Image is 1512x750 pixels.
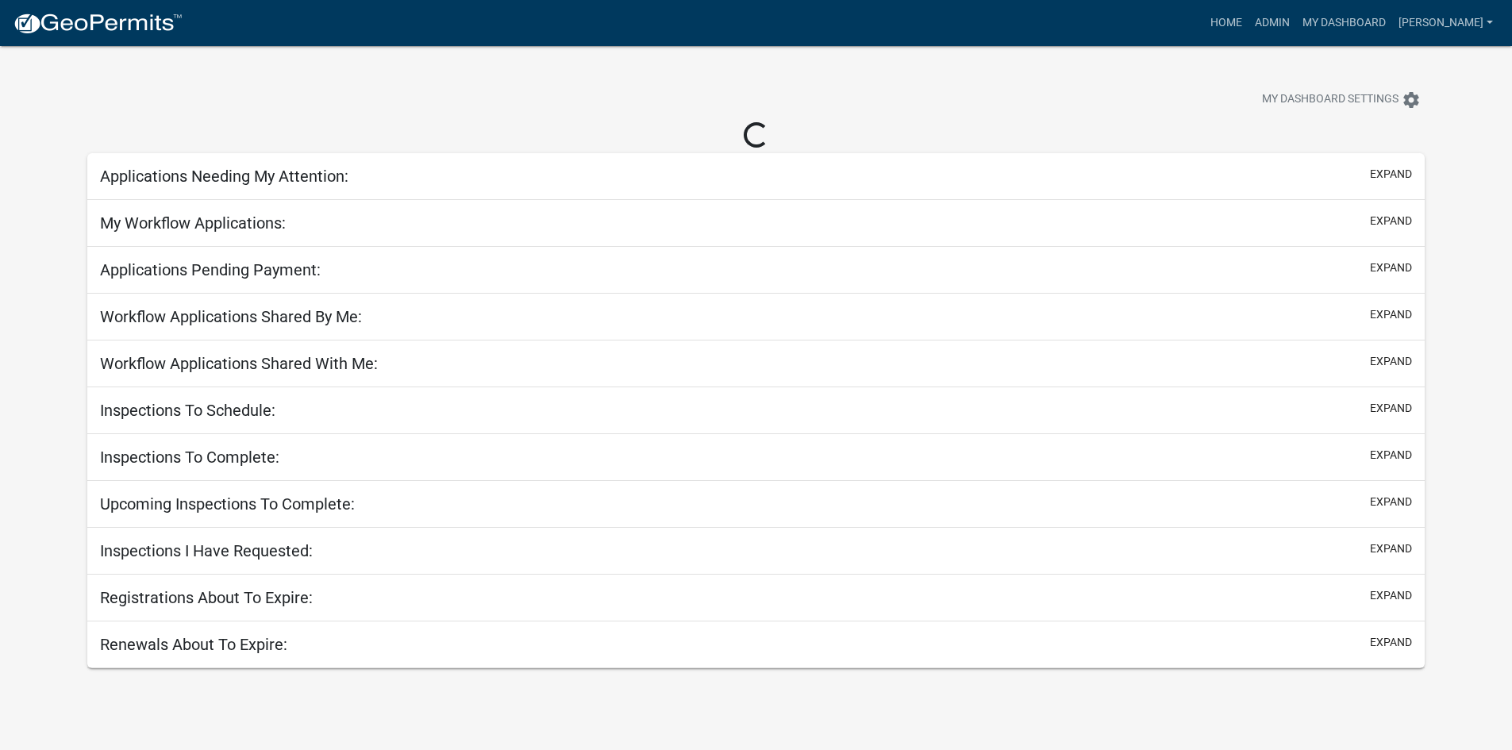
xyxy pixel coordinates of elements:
[1204,8,1248,38] a: Home
[100,448,279,467] h5: Inspections To Complete:
[1370,213,1412,229] button: expand
[1392,8,1499,38] a: [PERSON_NAME]
[100,167,348,186] h5: Applications Needing My Attention:
[1370,540,1412,557] button: expand
[1370,306,1412,323] button: expand
[1402,90,1421,110] i: settings
[100,494,355,513] h5: Upcoming Inspections To Complete:
[100,354,378,373] h5: Workflow Applications Shared With Me:
[100,260,321,279] h5: Applications Pending Payment:
[1370,447,1412,463] button: expand
[1370,587,1412,604] button: expand
[100,401,275,420] h5: Inspections To Schedule:
[100,541,313,560] h5: Inspections I Have Requested:
[100,635,287,654] h5: Renewals About To Expire:
[1370,260,1412,276] button: expand
[1249,84,1433,115] button: My Dashboard Settingssettings
[1262,90,1399,110] span: My Dashboard Settings
[1370,166,1412,183] button: expand
[100,588,313,607] h5: Registrations About To Expire:
[100,307,362,326] h5: Workflow Applications Shared By Me:
[1370,400,1412,417] button: expand
[1370,353,1412,370] button: expand
[1370,494,1412,510] button: expand
[1296,8,1392,38] a: My Dashboard
[100,213,286,233] h5: My Workflow Applications:
[1248,8,1296,38] a: Admin
[1370,634,1412,651] button: expand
